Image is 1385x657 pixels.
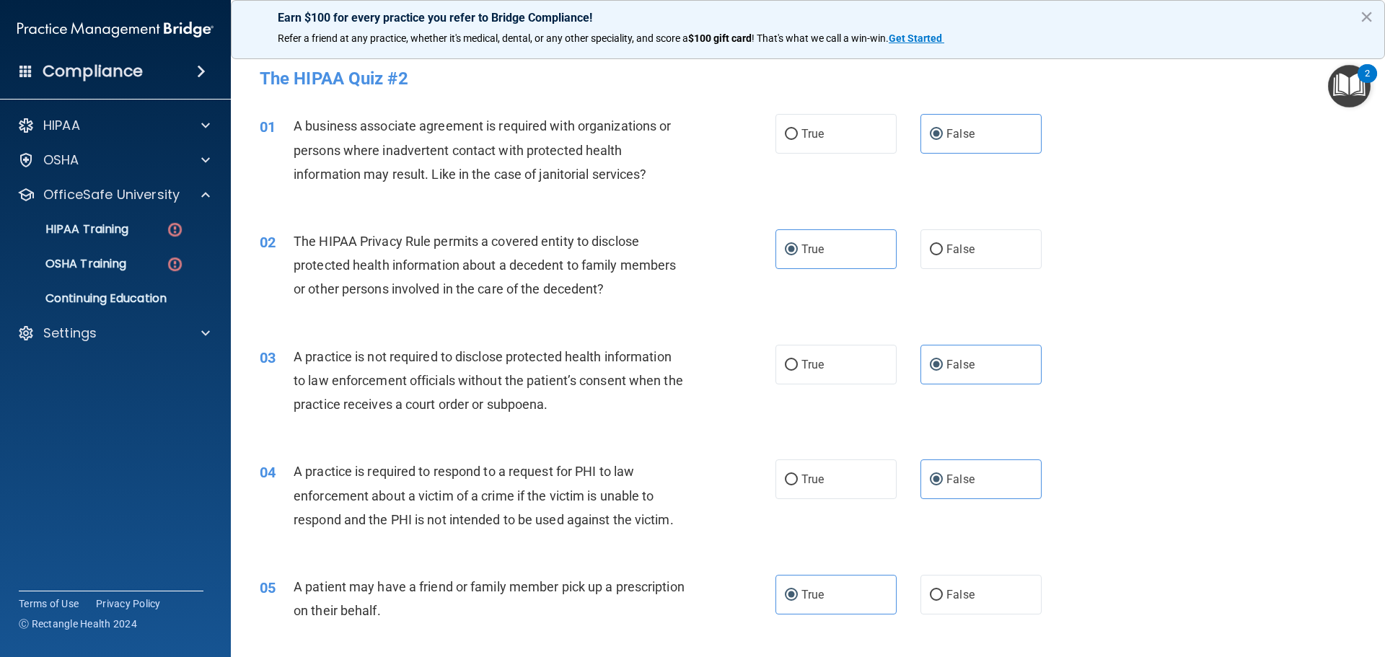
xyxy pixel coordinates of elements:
[294,464,674,526] span: A practice is required to respond to a request for PHI to law enforcement about a victim of a cri...
[785,475,798,485] input: True
[930,244,943,255] input: False
[930,590,943,601] input: False
[17,325,210,342] a: Settings
[43,117,80,134] p: HIPAA
[801,242,824,256] span: True
[260,118,276,136] span: 01
[166,221,184,239] img: danger-circle.6113f641.png
[785,590,798,601] input: True
[801,127,824,141] span: True
[930,360,943,371] input: False
[785,129,798,140] input: True
[9,291,206,306] p: Continuing Education
[43,61,143,81] h4: Compliance
[946,588,975,601] span: False
[278,32,688,44] span: Refer a friend at any practice, whether it's medical, dental, or any other speciality, and score a
[17,151,210,169] a: OSHA
[785,360,798,371] input: True
[260,234,276,251] span: 02
[688,32,752,44] strong: $100 gift card
[930,129,943,140] input: False
[278,11,1338,25] p: Earn $100 for every practice you refer to Bridge Compliance!
[946,127,975,141] span: False
[19,617,137,631] span: Ⓒ Rectangle Health 2024
[17,15,214,44] img: PMB logo
[260,464,276,481] span: 04
[1328,65,1371,107] button: Open Resource Center, 2 new notifications
[294,349,683,412] span: A practice is not required to disclose protected health information to law enforcement officials ...
[294,234,676,296] span: The HIPAA Privacy Rule permits a covered entity to disclose protected health information about a ...
[260,69,1356,88] h4: The HIPAA Quiz #2
[260,579,276,596] span: 05
[9,257,126,271] p: OSHA Training
[166,255,184,273] img: danger-circle.6113f641.png
[752,32,889,44] span: ! That's what we call a win-win.
[946,358,975,371] span: False
[17,186,210,203] a: OfficeSafe University
[889,32,944,44] a: Get Started
[260,349,276,366] span: 03
[43,186,180,203] p: OfficeSafe University
[43,151,79,169] p: OSHA
[785,244,798,255] input: True
[889,32,942,44] strong: Get Started
[294,118,671,181] span: A business associate agreement is required with organizations or persons where inadvertent contac...
[930,475,943,485] input: False
[1360,5,1373,28] button: Close
[19,596,79,611] a: Terms of Use
[1365,74,1370,92] div: 2
[17,117,210,134] a: HIPAA
[801,588,824,601] span: True
[294,579,685,618] span: A patient may have a friend or family member pick up a prescription on their behalf.
[9,222,128,237] p: HIPAA Training
[801,472,824,486] span: True
[43,325,97,342] p: Settings
[946,472,975,486] span: False
[946,242,975,256] span: False
[96,596,161,611] a: Privacy Policy
[801,358,824,371] span: True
